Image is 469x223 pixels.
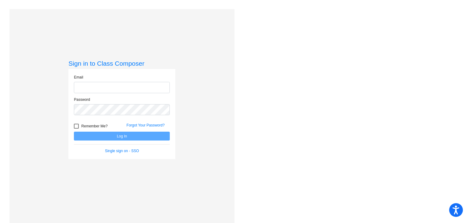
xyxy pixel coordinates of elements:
label: Email [74,75,83,80]
button: Log In [74,132,170,141]
a: Forgot Your Password? [126,123,165,127]
label: Password [74,97,90,102]
a: Single sign on - SSO [105,149,139,153]
h3: Sign in to Class Composer [68,60,175,67]
span: Remember Me? [81,122,107,130]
